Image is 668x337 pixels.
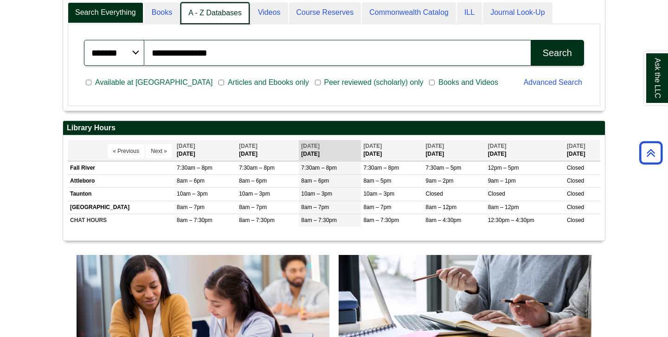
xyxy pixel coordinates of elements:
span: 9am – 2pm [426,178,454,184]
td: CHAT HOURS [68,214,174,227]
span: Closed [567,178,584,184]
span: 7:30am – 8pm [177,165,212,171]
span: 12:30pm – 4:30pm [488,217,534,223]
span: 9am – 1pm [488,178,516,184]
th: [DATE] [361,140,423,161]
span: 10am – 3pm [363,191,394,197]
a: Search Everything [68,2,143,23]
input: Books and Videos [429,78,435,87]
span: [DATE] [301,143,320,149]
a: ILL [457,2,482,23]
td: Fall River [68,162,174,175]
button: Search [531,40,584,66]
a: Books [144,2,180,23]
span: 8am – 6pm [239,178,267,184]
span: 10am – 3pm [239,191,270,197]
input: Articles and Ebooks only [218,78,224,87]
span: Closed [488,191,505,197]
th: [DATE] [486,140,565,161]
td: Taunton [68,188,174,201]
a: Advanced Search [524,78,582,86]
a: Videos [250,2,288,23]
span: 8am – 7pm [177,204,205,210]
span: Articles and Ebooks only [224,77,313,88]
a: A - Z Databases [180,2,250,24]
span: 8am – 7:30pm [301,217,337,223]
span: 8am – 7pm [301,204,329,210]
span: 8am – 7pm [363,204,391,210]
span: 8am – 7:30pm [177,217,212,223]
h2: Library Hours [63,121,605,135]
span: Books and Videos [435,77,502,88]
span: 7:30am – 8pm [363,165,399,171]
span: [DATE] [239,143,257,149]
span: [DATE] [426,143,444,149]
span: 8am – 12pm [426,204,457,210]
button: Next » [146,144,172,158]
span: [DATE] [177,143,195,149]
span: 8am – 7:30pm [239,217,275,223]
a: Commonwealth Catalog [362,2,456,23]
span: 8am – 7pm [239,204,267,210]
th: [DATE] [299,140,361,161]
span: 12pm – 5pm [488,165,519,171]
th: [DATE] [565,140,600,161]
span: 7:30am – 8pm [301,165,337,171]
span: 10am – 3pm [177,191,208,197]
span: Available at [GEOGRAPHIC_DATA] [91,77,216,88]
span: 8am – 4:30pm [426,217,462,223]
a: Journal Look-Up [483,2,552,23]
span: 10am – 3pm [301,191,332,197]
button: « Previous [108,144,144,158]
span: 7:30am – 8pm [239,165,275,171]
a: Back to Top [636,146,666,159]
span: 8am – 6pm [177,178,205,184]
span: 8am – 12pm [488,204,519,210]
span: 8am – 6pm [301,178,329,184]
span: Closed [567,165,584,171]
span: [DATE] [488,143,507,149]
td: [GEOGRAPHIC_DATA] [68,201,174,214]
th: [DATE] [424,140,486,161]
span: 8am – 5pm [363,178,391,184]
span: Closed [426,191,443,197]
div: Search [543,48,572,58]
input: Available at [GEOGRAPHIC_DATA] [86,78,91,87]
span: Closed [567,204,584,210]
span: Closed [567,217,584,223]
a: Course Reserves [289,2,361,23]
span: [DATE] [363,143,382,149]
th: [DATE] [237,140,299,161]
span: Closed [567,191,584,197]
span: 8am – 7:30pm [363,217,399,223]
th: [DATE] [174,140,237,161]
td: Attleboro [68,175,174,188]
span: [DATE] [567,143,585,149]
span: Peer reviewed (scholarly) only [321,77,427,88]
input: Peer reviewed (scholarly) only [315,78,321,87]
span: 7:30am – 5pm [426,165,462,171]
